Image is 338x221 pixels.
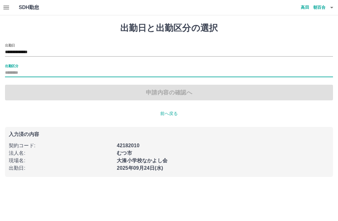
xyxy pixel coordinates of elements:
[117,165,163,171] b: 2025年09月24日(水)
[9,149,113,157] p: 法人名 :
[9,157,113,164] p: 現場名 :
[117,150,132,156] b: むつ市
[5,23,333,33] h1: 出勤日と出勤区分の選択
[117,158,167,163] b: 大湊小学校なかよし会
[5,43,15,48] label: 出勤日
[5,110,333,117] p: 前へ戻る
[5,63,18,68] label: 出勤区分
[117,143,139,148] b: 42182010
[9,164,113,172] p: 出勤日 :
[9,132,329,137] p: 入力済の内容
[9,142,113,149] p: 契約コード :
